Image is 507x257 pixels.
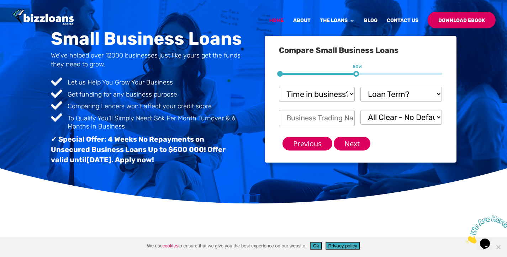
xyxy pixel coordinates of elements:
[51,100,62,111] span: 
[51,88,62,99] span: 
[68,78,173,86] span: Let us Help You Grow Your Business
[364,18,377,35] a: Blog
[51,51,243,72] h4: We’ve helped over 12000 businesses just like yours get the funds they need to grow.
[387,18,418,35] a: Contact Us
[428,12,496,28] a: Download Ebook
[12,9,74,26] img: Bizzloans New Zealand
[463,213,507,246] iframe: chat widget
[68,91,177,98] span: Get funding for any business purpose
[68,114,235,130] span: To Qualify You'll Simply Need: $6k Per Month Turnover & 6 Months in Business
[3,3,47,31] img: Chat attention grabber
[353,64,362,70] span: 50%
[51,76,62,87] span: 
[51,30,243,51] h1: Small Business Loans
[68,102,212,110] span: Comparing Lenders won’t affect your credit score
[282,137,332,151] input: Previous
[326,242,360,250] button: Privacy policy
[147,242,307,250] span: We use to ensure that we give you the best experience on our website.
[320,18,355,35] a: The Loans
[51,112,62,123] span: 
[310,242,322,250] button: Ok
[334,137,370,151] input: Next
[269,18,284,35] a: Home
[293,18,311,35] a: About
[163,243,178,248] a: cookies
[279,47,442,58] h3: Compare Small Business Loans
[86,155,111,164] span: [DATE]
[51,134,243,168] h3: ✓ Special Offer: 4 Weeks No Repayments on Unsecured Business Loans Up to $500 000! Offer valid un...
[279,110,355,126] input: Business Trading Name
